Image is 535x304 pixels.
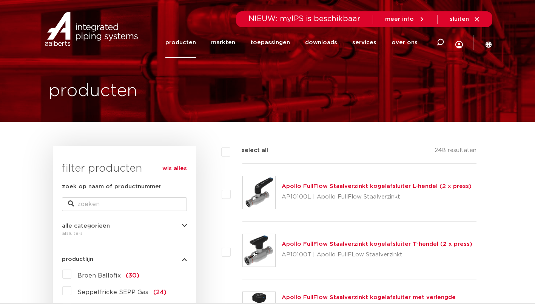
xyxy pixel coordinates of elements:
div: my IPS [455,25,463,60]
a: services [352,27,376,58]
p: 248 resultaten [435,146,476,158]
span: Seppelfricke SEPP Gas [77,289,148,295]
a: producten [165,27,196,58]
input: zoeken [62,197,187,211]
label: select all [230,146,268,155]
a: markten [211,27,235,58]
nav: Menu [165,27,418,58]
label: zoek op naam of productnummer [62,182,161,191]
span: alle categorieën [62,223,110,229]
a: Apollo FullFlow Staalverzinkt kogelafsluiter T-hendel (2 x press) [282,241,472,247]
div: afsluiters [62,229,187,238]
span: (30) [126,273,139,279]
a: downloads [305,27,337,58]
button: alle categorieën [62,223,187,229]
a: toepassingen [250,27,290,58]
span: productlijn [62,256,93,262]
a: over ons [392,27,418,58]
img: Thumbnail for Apollo FullFlow Staalverzinkt kogelafsluiter L-hendel (2 x press) [243,176,275,209]
h1: producten [49,79,137,103]
a: Apollo FullFlow Staalverzinkt kogelafsluiter L-hendel (2 x press) [282,183,472,189]
span: NIEUW: myIPS is beschikbaar [248,15,361,23]
span: Broen Ballofix [77,273,121,279]
p: AP10100L | Apollo FullFlow Staalverzinkt [282,191,472,203]
button: productlijn [62,256,187,262]
h3: filter producten [62,161,187,176]
img: Thumbnail for Apollo FullFlow Staalverzinkt kogelafsluiter T-hendel (2 x press) [243,234,275,267]
span: sluiten [450,16,469,22]
a: sluiten [450,16,480,23]
p: AP10100T | Apollo FullFLow Staalverzinkt [282,249,472,261]
a: meer info [385,16,425,23]
a: wis alles [162,164,187,173]
span: (24) [153,289,167,295]
span: meer info [385,16,414,22]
